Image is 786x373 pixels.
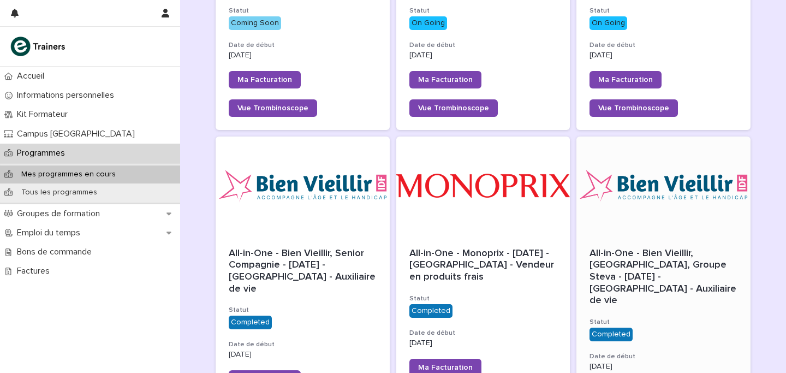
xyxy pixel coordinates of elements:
[229,99,317,117] a: Vue Trombinoscope
[589,41,737,50] h3: Date de début
[589,16,627,30] div: On Going
[589,248,739,305] span: All-in-One - Bien Vieillir, [GEOGRAPHIC_DATA], Groupe Steva - [DATE] - [GEOGRAPHIC_DATA] - Auxili...
[229,306,377,315] h3: Statut
[409,339,557,348] p: [DATE]
[589,352,737,361] h3: Date de début
[589,51,737,60] p: [DATE]
[13,148,74,158] p: Programmes
[409,294,557,303] h3: Statut
[229,7,377,15] h3: Statut
[418,364,473,371] span: Ma Facturation
[589,71,662,88] a: Ma Facturation
[409,71,481,88] a: Ma Facturation
[229,248,378,294] span: All-in-One - Bien Vieillir, Senior Compagnie - [DATE] - [GEOGRAPHIC_DATA] - Auxiliaire de vie
[229,350,377,359] p: [DATE]
[589,362,737,371] p: [DATE]
[229,16,281,30] div: Coming Soon
[13,247,100,257] p: Bons de commande
[598,104,669,112] span: Vue Trombinoscope
[229,316,272,329] div: Completed
[589,7,737,15] h3: Statut
[237,104,308,112] span: Vue Trombinoscope
[409,41,557,50] h3: Date de début
[13,109,76,120] p: Kit Formateur
[418,104,489,112] span: Vue Trombinoscope
[13,129,144,139] p: Campus [GEOGRAPHIC_DATA]
[13,266,58,276] p: Factures
[589,99,678,117] a: Vue Trombinoscope
[229,41,377,50] h3: Date de début
[409,16,447,30] div: On Going
[229,51,377,60] p: [DATE]
[589,318,737,327] h3: Statut
[409,7,557,15] h3: Statut
[589,328,633,341] div: Completed
[13,209,109,219] p: Groupes de formation
[13,228,89,238] p: Emploi du temps
[409,248,557,282] span: All-in-One - Monoprix - [DATE] - [GEOGRAPHIC_DATA] - Vendeur en produits frais
[237,76,292,84] span: Ma Facturation
[418,76,473,84] span: Ma Facturation
[13,71,53,81] p: Accueil
[13,170,124,179] p: Mes programmes en cours
[13,90,123,100] p: Informations personnelles
[9,35,69,57] img: K0CqGN7SDeD6s4JG8KQk
[598,76,653,84] span: Ma Facturation
[409,304,452,318] div: Completed
[409,99,498,117] a: Vue Trombinoscope
[409,51,557,60] p: [DATE]
[409,329,557,338] h3: Date de début
[13,188,106,197] p: Tous les programmes
[229,340,377,349] h3: Date de début
[229,71,301,88] a: Ma Facturation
